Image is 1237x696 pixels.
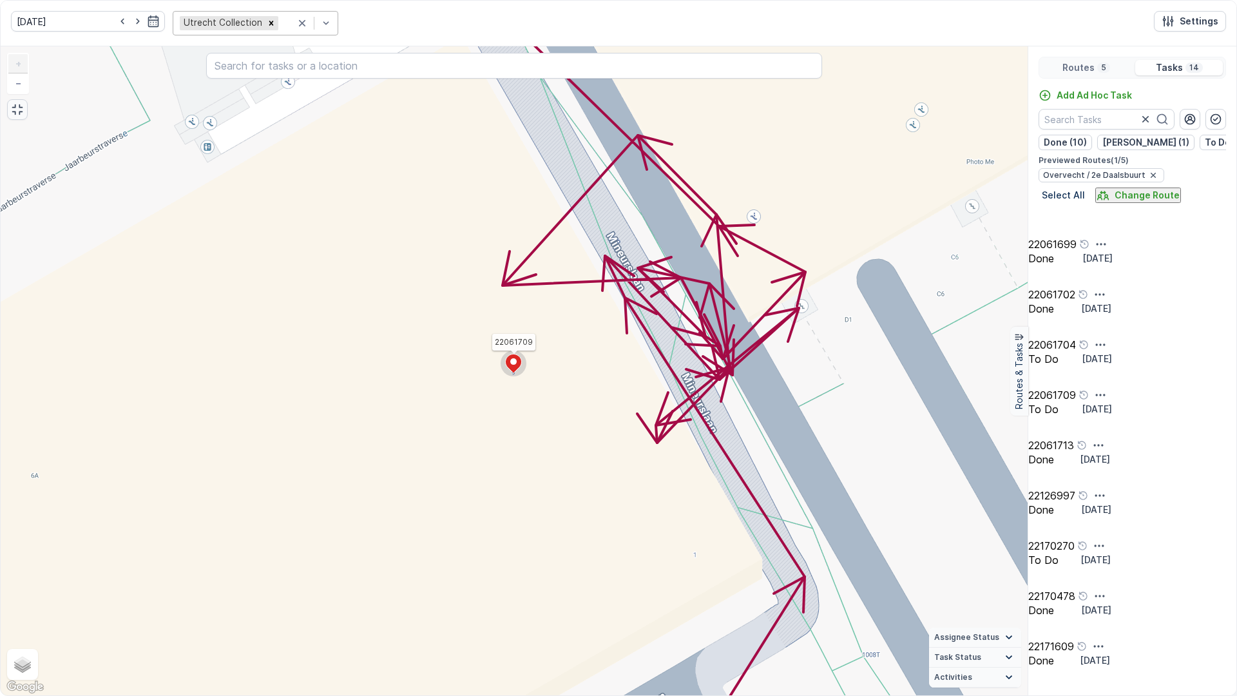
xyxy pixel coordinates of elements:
div: Help Tooltip Icon [1079,390,1089,400]
p: [DATE] [1080,654,1110,667]
p: Done [1028,604,1054,616]
input: Search for tasks or a location [206,53,822,79]
div: Help Tooltip Icon [1077,541,1088,551]
p: 22170270 [1028,540,1075,552]
p: Routes [1062,61,1095,74]
p: [DATE] [1081,503,1111,516]
button: [PERSON_NAME] (1) [1097,135,1194,150]
a: Open this area in Google Maps (opens a new window) [4,679,46,695]
p: Done [1028,655,1054,666]
span: Activities [934,672,972,682]
a: Zoom Out [8,73,28,93]
img: Google [4,679,46,695]
p: Routes & Tasks [1013,343,1026,409]
p: Previewed Routes ( 1 / 5 ) [1039,155,1226,166]
p: Done (10) [1044,136,1087,149]
p: [PERSON_NAME] (1) [1102,136,1189,149]
p: Tasks [1156,61,1183,74]
p: 22126997 [1028,490,1075,501]
p: Add Ad Hoc Task [1057,89,1132,102]
p: Done [1028,454,1054,465]
input: dd/mm/yyyy [11,11,165,32]
p: 14 [1188,63,1200,73]
div: Utrecht Collection [180,16,264,30]
div: Help Tooltip Icon [1078,289,1088,300]
p: 22061713 [1028,440,1074,451]
p: Change Route [1115,189,1180,202]
span: − [15,77,22,88]
p: Done [1028,253,1054,264]
div: Help Tooltip Icon [1077,641,1087,652]
p: [DATE] [1080,453,1110,466]
div: Help Tooltip Icon [1079,340,1089,350]
div: Help Tooltip Icon [1079,239,1089,249]
a: Layers [8,650,37,679]
summary: Activities [929,668,1021,688]
input: Search Tasks [1039,109,1175,130]
div: Help Tooltip Icon [1078,490,1088,501]
p: To Do [1028,554,1059,566]
a: Add Ad Hoc Task [1039,89,1132,102]
a: Zoom In [8,54,28,73]
div: Remove Utrecht Collection [264,16,278,30]
p: To Do [1028,353,1059,365]
p: 22061709 [1028,389,1076,401]
p: Done [1028,303,1054,314]
summary: Task Status [929,648,1021,668]
p: [DATE] [1082,403,1112,416]
p: 22061702 [1028,289,1075,300]
p: [DATE] [1080,554,1111,566]
p: Done [1028,202,1054,214]
p: 22171609 [1028,641,1074,652]
span: Task Status [934,652,981,662]
p: To Do [1028,403,1059,415]
span: Overvecht / 2e Daalsbuurt [1043,170,1146,180]
span: Assignee Status [934,632,999,643]
p: [DATE] [1082,353,1112,365]
summary: Assignee Status [929,628,1021,648]
p: 22170478 [1028,590,1075,602]
p: Done [1028,504,1054,516]
p: [DATE] [1082,252,1113,265]
span: + [15,58,21,69]
p: 22061699 [1028,238,1077,250]
button: Done (10) [1039,135,1092,150]
div: Help Tooltip Icon [1077,440,1087,450]
p: 5 [1100,63,1108,73]
p: 22061704 [1028,339,1076,351]
p: Select All [1042,189,1085,202]
p: [DATE] [1081,302,1111,315]
div: Help Tooltip Icon [1078,591,1088,601]
button: Change Route [1095,188,1181,203]
p: [DATE] [1081,604,1111,617]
